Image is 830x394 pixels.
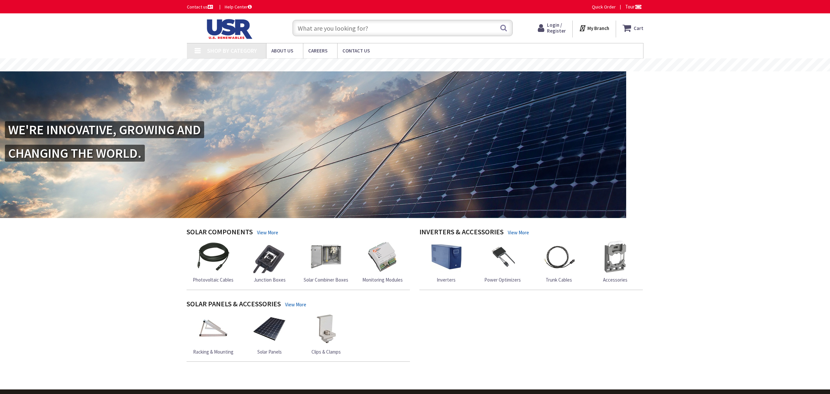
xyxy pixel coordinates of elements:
[603,277,627,283] span: Accessories
[437,277,456,283] span: Inverters
[366,241,399,273] img: Monitoring Modules
[313,62,519,69] rs-layer: Coronavirus: Our Commitment to Our Employees and Customers
[543,241,575,283] a: Trunk Cables Trunk Cables
[419,228,504,237] h4: Inverters & Accessories
[538,22,566,34] a: Login / Register
[579,22,609,34] div: My Branch
[257,229,278,236] a: View More
[304,241,348,283] a: Solar Combiner Boxes Solar Combiner Boxes
[310,241,342,273] img: Solar Combiner Boxes
[197,313,230,345] img: Racking & Mounting
[257,349,282,355] span: Solar Panels
[484,241,521,283] a: Power Optimizers Power Optimizers
[546,277,572,283] span: Trunk Cables
[187,4,214,10] a: Contact us
[508,229,529,236] a: View More
[187,228,253,237] h4: Solar Components
[285,301,306,308] a: View More
[342,48,370,54] span: Contact Us
[623,22,643,34] a: Cart
[193,241,234,283] a: Photovoltaic Cables Photovoltaic Cables
[253,241,286,273] img: Junction Boxes
[254,277,286,283] span: Junction Boxes
[547,22,566,34] span: Login / Register
[543,241,575,273] img: Trunk Cables
[187,19,270,39] img: U.S. Renewable Solutions
[225,4,252,10] a: Help Center
[362,277,403,283] span: Monitoring Modules
[599,241,632,273] img: Accessories
[599,241,632,283] a: Accessories Accessories
[207,47,257,54] span: Shop By Category
[253,241,286,283] a: Junction Boxes Junction Boxes
[193,277,234,283] span: Photovoltaic Cables
[592,4,616,10] a: Quick Order
[308,48,327,54] span: Careers
[197,241,230,273] img: Photovoltaic Cables
[253,313,286,345] img: Solar Panels
[304,277,348,283] span: Solar Combiner Boxes
[5,121,204,138] h2: WE'RE INNOVATIVE, GROWING AND
[271,48,293,54] span: About Us
[310,313,342,345] img: Clips & Clamps
[293,20,513,36] input: What are you looking for?
[187,300,281,309] h4: Solar Panels & Accessories
[311,349,341,355] span: Clips & Clamps
[625,4,642,10] span: Tour
[193,313,234,355] a: Racking & Mounting Racking & Mounting
[362,241,403,283] a: Monitoring Modules Monitoring Modules
[430,241,462,273] img: Inverters
[587,25,609,31] strong: My Branch
[634,22,643,34] strong: Cart
[310,313,342,355] a: Clips & Clamps Clips & Clamps
[193,349,234,355] span: Racking & Mounting
[430,241,462,283] a: Inverters Inverters
[486,241,519,273] img: Power Optimizers
[253,313,286,355] a: Solar Panels Solar Panels
[484,277,521,283] span: Power Optimizers
[5,145,145,162] h2: CHANGING THE WORLD.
